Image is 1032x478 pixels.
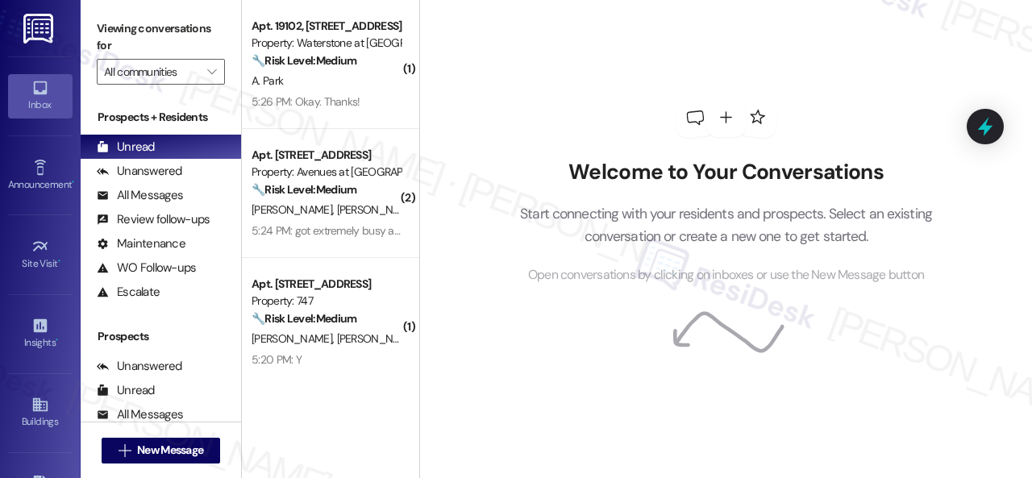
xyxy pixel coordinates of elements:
[252,223,423,238] div: 5:24 PM: got extremely busy at work
[137,442,203,459] span: New Message
[337,202,418,217] span: [PERSON_NAME]
[56,335,58,346] span: •
[252,147,401,164] div: Apt. [STREET_ADDRESS]
[496,202,957,248] p: Start connecting with your residents and prospects. Select an existing conversation or create a n...
[252,94,360,109] div: 5:26 PM: Okay. Thanks!
[119,444,131,457] i: 
[528,265,924,285] span: Open conversations by clicking on inboxes or use the New Message button
[72,177,74,188] span: •
[97,235,185,252] div: Maintenance
[252,164,401,181] div: Property: Avenues at [GEOGRAPHIC_DATA]
[252,18,401,35] div: Apt. 19102, [STREET_ADDRESS][PERSON_NAME]
[252,311,356,326] strong: 🔧 Risk Level: Medium
[23,14,56,44] img: ResiDesk Logo
[97,284,160,301] div: Escalate
[97,211,210,228] div: Review follow-ups
[102,438,221,463] button: New Message
[337,331,422,346] span: [PERSON_NAME]
[8,233,73,276] a: Site Visit •
[97,260,196,276] div: WO Follow-ups
[104,59,199,85] input: All communities
[97,382,155,399] div: Unread
[97,187,183,204] div: All Messages
[97,16,225,59] label: Viewing conversations for
[252,293,401,310] div: Property: 747
[97,139,155,156] div: Unread
[8,391,73,434] a: Buildings
[252,53,356,68] strong: 🔧 Risk Level: Medium
[252,331,337,346] span: [PERSON_NAME]
[58,256,60,267] span: •
[97,406,183,423] div: All Messages
[97,358,182,375] div: Unanswered
[81,109,241,126] div: Prospects + Residents
[81,328,241,345] div: Prospects
[496,160,957,185] h2: Welcome to Your Conversations
[252,73,283,88] span: A. Park
[8,74,73,118] a: Inbox
[252,352,302,367] div: 5:20 PM: Y
[252,202,337,217] span: [PERSON_NAME]
[8,312,73,355] a: Insights •
[252,182,356,197] strong: 🔧 Risk Level: Medium
[207,65,216,78] i: 
[252,35,401,52] div: Property: Waterstone at [GEOGRAPHIC_DATA]
[97,163,182,180] div: Unanswered
[252,276,401,293] div: Apt. [STREET_ADDRESS]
